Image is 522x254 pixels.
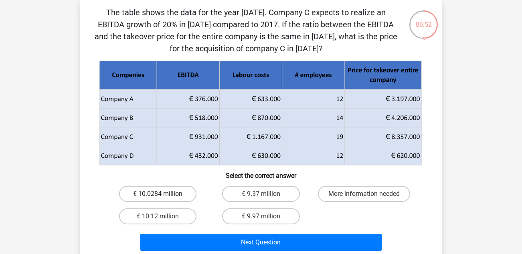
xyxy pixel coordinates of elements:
[222,186,299,202] label: € 9.37 million
[119,208,196,224] label: € 10.12 million
[93,165,429,179] h6: Select the correct answer
[318,186,410,202] label: More information needed
[93,6,399,54] p: The table shows the data for the year [DATE]. Company C expects to realize an EBITDA growth of 20...
[222,208,299,224] label: € 9.97 million
[140,234,382,251] button: Next Question
[119,186,196,202] label: € 10.0284 million
[409,10,439,30] div: 06:52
